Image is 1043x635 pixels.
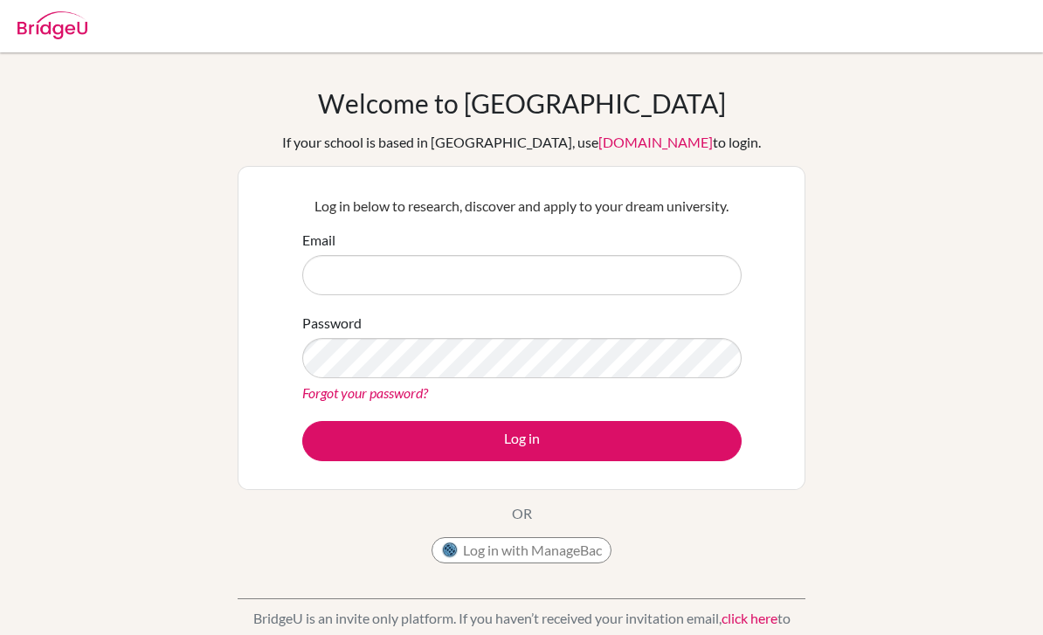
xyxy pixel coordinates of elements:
[302,421,742,461] button: Log in
[302,313,362,334] label: Password
[512,503,532,524] p: OR
[17,11,87,39] img: Bridge-U
[302,384,428,401] a: Forgot your password?
[302,196,742,217] p: Log in below to research, discover and apply to your dream university.
[318,87,726,119] h1: Welcome to [GEOGRAPHIC_DATA]
[432,537,611,563] button: Log in with ManageBac
[722,610,777,626] a: click here
[302,230,335,251] label: Email
[282,132,761,153] div: If your school is based in [GEOGRAPHIC_DATA], use to login.
[598,134,713,150] a: [DOMAIN_NAME]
